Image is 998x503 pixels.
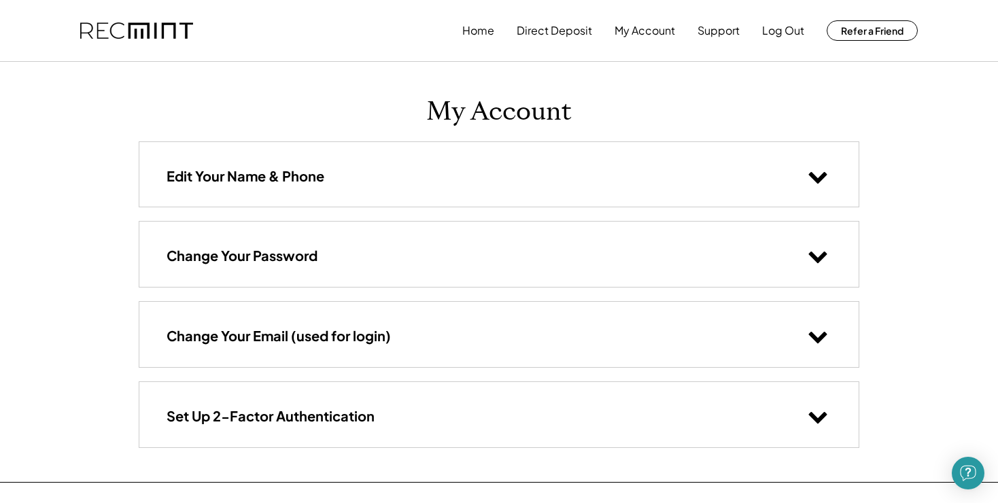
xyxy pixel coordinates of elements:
button: Refer a Friend [827,20,918,41]
h3: Set Up 2-Factor Authentication [167,407,375,425]
h3: Change Your Email (used for login) [167,327,391,345]
button: Home [462,17,494,44]
img: recmint-logotype%403x.png [80,22,193,39]
button: Log Out [762,17,804,44]
h1: My Account [426,96,572,128]
button: My Account [615,17,675,44]
h3: Change Your Password [167,247,317,264]
h3: Edit Your Name & Phone [167,167,324,185]
div: Open Intercom Messenger [952,457,984,489]
button: Support [698,17,740,44]
button: Direct Deposit [517,17,592,44]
